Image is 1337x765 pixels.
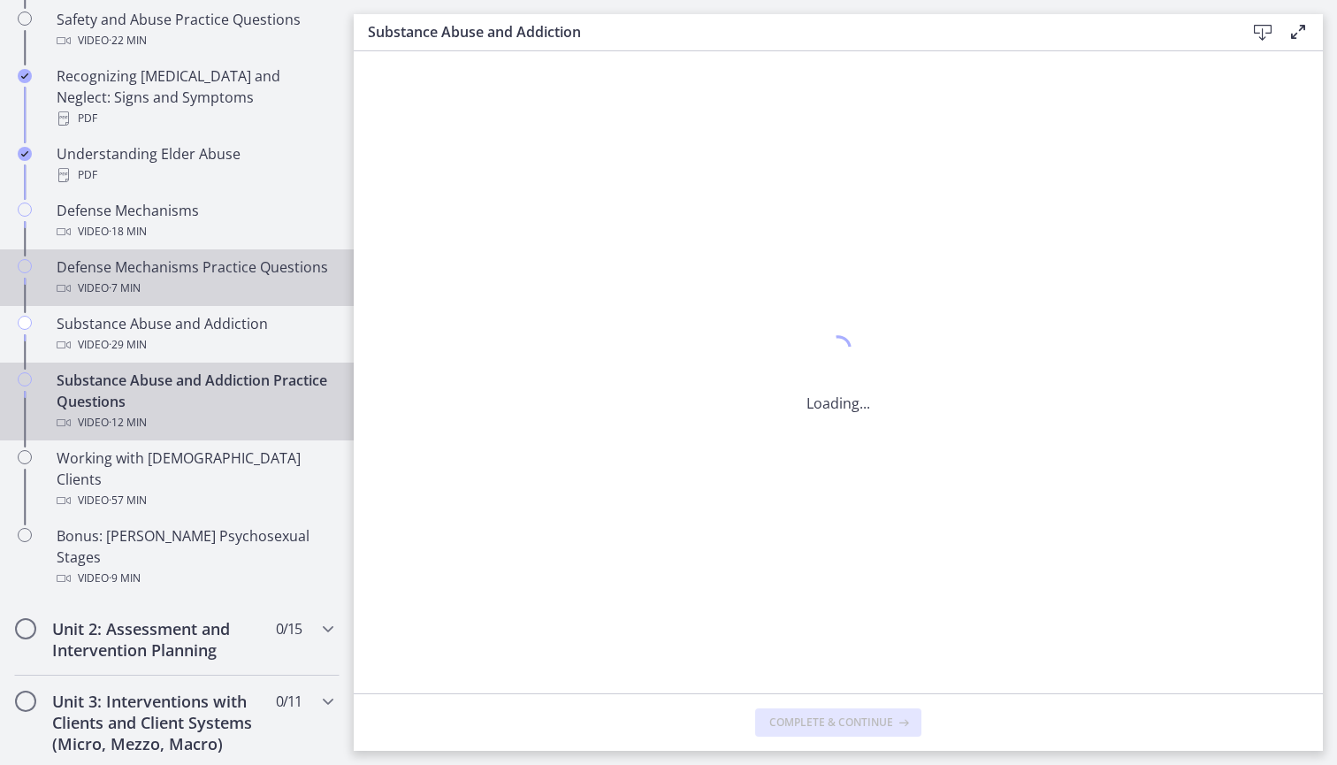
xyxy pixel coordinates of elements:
div: Working with [DEMOGRAPHIC_DATA] Clients [57,448,332,511]
div: Video [57,490,332,511]
button: Complete & continue [755,708,921,737]
h2: Unit 3: Interventions with Clients and Client Systems (Micro, Mezzo, Macro) [52,691,268,754]
div: Substance Abuse and Addiction Practice Questions [57,370,332,433]
div: Video [57,221,332,242]
div: Bonus: [PERSON_NAME] Psychosexual Stages [57,525,332,589]
span: 0 / 11 [276,691,302,712]
span: · 18 min [109,221,147,242]
div: Safety and Abuse Practice Questions [57,9,332,51]
div: PDF [57,108,332,129]
span: 0 / 15 [276,618,302,639]
div: Defense Mechanisms Practice Questions [57,256,332,299]
p: Loading... [806,393,870,414]
div: Substance Abuse and Addiction [57,313,332,356]
h2: Unit 2: Assessment and Intervention Planning [52,618,268,661]
span: · 9 min [109,568,141,589]
span: Complete & continue [769,715,893,730]
div: Video [57,278,332,299]
span: · 7 min [109,278,141,299]
div: Video [57,30,332,51]
i: Completed [18,69,32,83]
div: 1 [806,331,870,371]
span: · 57 min [109,490,147,511]
h3: Substance Abuse and Addiction [368,21,1217,42]
div: Video [57,568,332,589]
div: Video [57,334,332,356]
div: Recognizing [MEDICAL_DATA] and Neglect: Signs and Symptoms [57,65,332,129]
div: PDF [57,164,332,186]
span: · 29 min [109,334,147,356]
span: · 22 min [109,30,147,51]
div: Defense Mechanisms [57,200,332,242]
i: Completed [18,147,32,161]
div: Understanding Elder Abuse [57,143,332,186]
div: Video [57,412,332,433]
span: · 12 min [109,412,147,433]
